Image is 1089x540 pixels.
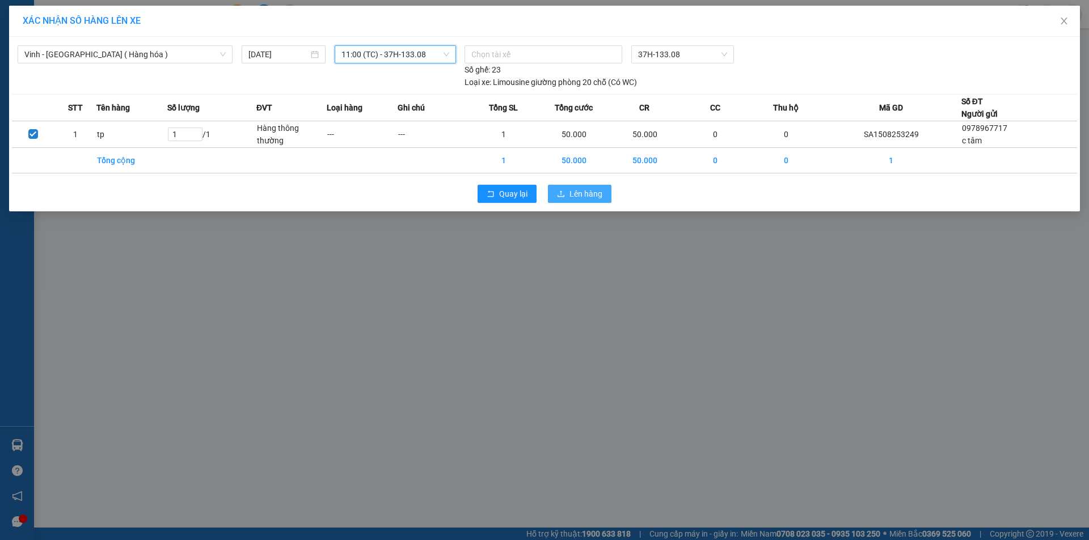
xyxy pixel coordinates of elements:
[499,188,527,200] span: Quay lại
[569,188,602,200] span: Lên hàng
[539,121,610,148] td: 50.000
[680,148,751,173] td: 0
[96,121,167,148] td: tp
[468,121,539,148] td: 1
[68,101,83,114] span: STT
[96,101,130,114] span: Tên hàng
[751,121,822,148] td: 0
[327,101,362,114] span: Loại hàng
[821,121,961,148] td: SA1508253249
[327,121,398,148] td: ---
[489,101,518,114] span: Tổng SL
[341,46,449,63] span: 11:00 (TC) - 37H-133.08
[54,121,97,148] td: 1
[478,185,537,203] button: rollbackQuay lại
[465,76,637,88] div: Limousine giường phòng 20 chỗ (Có WC)
[398,121,468,148] td: ---
[879,101,903,114] span: Mã GD
[1048,6,1080,37] button: Close
[962,124,1007,133] span: 0978967717
[398,101,425,114] span: Ghi chú
[96,148,167,173] td: Tổng cộng
[638,46,727,63] span: 37H-133.08
[4,61,60,117] img: logo
[1060,16,1069,25] span: close
[465,63,501,76] div: 23
[62,9,144,46] strong: CHUYỂN PHÁT NHANH AN PHÚ QUÝ
[24,46,226,63] span: Vinh - Hà Nội ( Hàng hóa )
[468,148,539,173] td: 1
[773,101,799,114] span: Thu hộ
[167,101,200,114] span: Số lượng
[680,121,751,148] td: 0
[256,121,327,148] td: Hàng thông thường
[555,101,593,114] span: Tổng cước
[962,136,982,145] span: c tâm
[465,76,491,88] span: Loại xe:
[487,190,495,199] span: rollback
[639,101,649,114] span: CR
[256,101,272,114] span: ĐVT
[710,101,720,114] span: CC
[167,121,256,148] td: / 1
[465,63,490,76] span: Số ghế:
[539,148,610,173] td: 50.000
[557,190,565,199] span: upload
[610,121,681,148] td: 50.000
[751,148,822,173] td: 0
[961,95,998,120] div: Số ĐT Người gửi
[548,185,611,203] button: uploadLên hàng
[61,48,145,87] span: [GEOGRAPHIC_DATA], [GEOGRAPHIC_DATA] ↔ [GEOGRAPHIC_DATA]
[821,148,961,173] td: 1
[248,48,309,61] input: 15/08/2025
[610,148,681,173] td: 50.000
[23,15,141,26] span: XÁC NHẬN SỐ HÀNG LÊN XE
